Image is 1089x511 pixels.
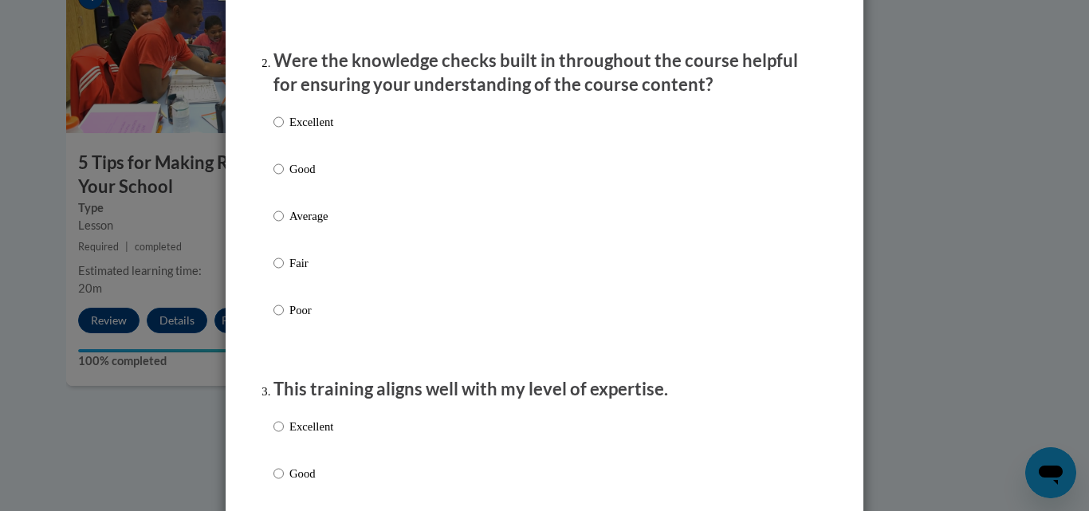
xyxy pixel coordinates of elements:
p: Good [289,465,333,482]
input: Good [273,160,284,178]
p: Excellent [289,113,333,131]
p: Were the knowledge checks built in throughout the course helpful for ensuring your understanding ... [273,49,816,98]
p: Average [289,207,333,225]
p: Fair [289,254,333,272]
p: Poor [289,301,333,319]
input: Good [273,465,284,482]
input: Excellent [273,113,284,131]
input: Excellent [273,418,284,435]
input: Fair [273,254,284,272]
p: Good [289,160,333,178]
p: Excellent [289,418,333,435]
input: Poor [273,301,284,319]
input: Average [273,207,284,225]
p: This training aligns well with my level of expertise. [273,377,816,402]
